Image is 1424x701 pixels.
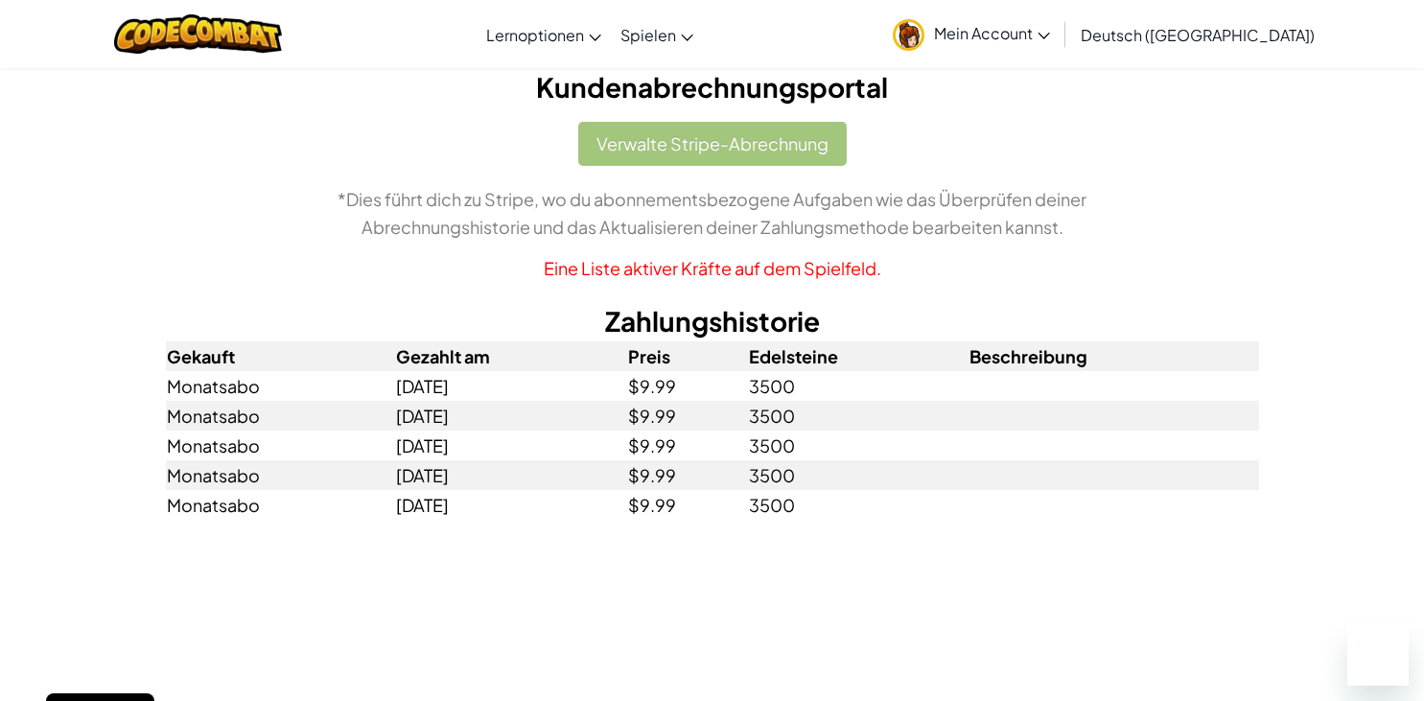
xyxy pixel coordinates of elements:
td: Monatsabo [166,431,396,460]
td: 3500 [748,490,969,520]
span: Lernoptionen [486,25,584,45]
td: $9.99 [627,460,748,490]
td: Monatsabo [166,371,396,401]
a: Mein Account [883,4,1060,64]
th: Preis [627,341,748,371]
img: avatar [893,19,924,51]
span: Deutsch ([GEOGRAPHIC_DATA]) [1081,25,1315,45]
td: Monatsabo [166,401,396,431]
h2: Zahlungshistorie [166,301,1259,341]
span: Spielen [620,25,676,45]
td: [DATE] [395,371,627,401]
td: [DATE] [395,490,627,520]
th: Gekauft [166,341,396,371]
td: $9.99 [627,401,748,431]
td: [DATE] [395,431,627,460]
td: $9.99 [627,490,748,520]
span: Mein Account [934,23,1050,43]
td: [DATE] [395,401,627,431]
td: 3500 [748,431,969,460]
p: Eine Liste aktiver Kräfte auf dem Spielfeld. [166,254,1259,282]
a: Spielen [611,9,703,60]
td: 3500 [748,460,969,490]
td: Monatsabo [166,460,396,490]
iframe: Schaltfläche zum Öffnen des Messaging-Fensters [1347,624,1409,686]
p: *Dies führt dich zu Stripe, wo du abonnementsbezogene Aufgaben wie das Überprüfen deiner Abrechnu... [166,185,1259,241]
td: $9.99 [627,431,748,460]
a: Deutsch ([GEOGRAPHIC_DATA]) [1071,9,1324,60]
h2: Kundenabrechnungsportal [166,67,1259,107]
th: Edelsteine [748,341,969,371]
th: Gezahlt am [395,341,627,371]
td: 3500 [748,371,969,401]
td: 3500 [748,401,969,431]
th: Beschreibung [969,341,1259,371]
img: CodeCombat logo [114,14,282,54]
td: [DATE] [395,460,627,490]
a: Lernoptionen [477,9,611,60]
td: $9.99 [627,371,748,401]
td: Monatsabo [166,490,396,520]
